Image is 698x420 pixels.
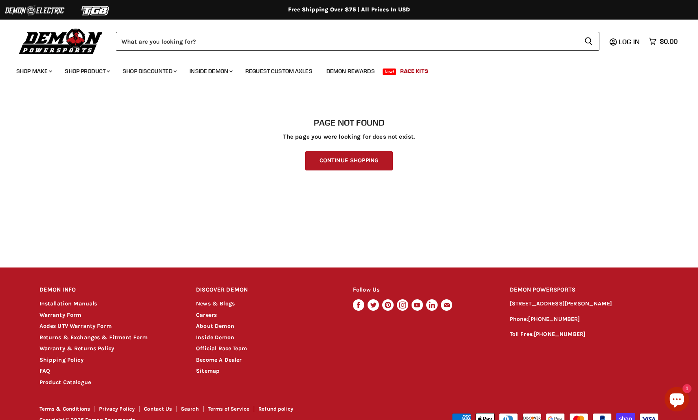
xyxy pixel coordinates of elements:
[615,38,645,45] a: Log in
[196,345,247,352] a: Official Race Team
[40,345,114,352] a: Warranty & Returns Policy
[10,63,57,80] a: Shop Make
[59,63,115,80] a: Shop Product
[23,6,675,13] div: Free Shipping Over $75 | All Prices In USD
[10,60,676,80] ul: Main menu
[196,356,242,363] a: Become A Dealer
[510,281,659,300] h2: DEMON POWERSPORTS
[40,356,84,363] a: Shipping Policy
[117,63,182,80] a: Shop Discounted
[196,367,220,374] a: Sitemap
[320,63,381,80] a: Demon Rewards
[645,35,682,47] a: $0.00
[65,3,126,18] img: TGB Logo 2
[183,63,238,80] a: Inside Demon
[258,406,293,412] a: Refund policy
[40,300,97,307] a: Installation Manuals
[40,379,91,386] a: Product Catalogue
[40,406,350,415] nav: Footer
[99,406,135,412] a: Privacy Policy
[40,281,181,300] h2: DEMON INFO
[578,32,599,51] button: Search
[196,300,235,307] a: News & Blogs
[619,38,640,46] span: Log in
[116,32,599,51] form: Product
[528,316,580,323] a: [PHONE_NUMBER]
[116,32,578,51] input: Search
[510,315,659,324] p: Phone:
[660,38,678,45] span: $0.00
[510,299,659,309] p: [STREET_ADDRESS][PERSON_NAME]
[208,406,249,412] a: Terms of Service
[196,312,217,318] a: Careers
[196,323,234,329] a: About Demon
[353,281,494,300] h2: Follow Us
[40,133,659,140] p: The page you were looking for does not exist.
[239,63,319,80] a: Request Custom Axles
[16,27,106,55] img: Demon Powersports
[534,331,586,338] a: [PHONE_NUMBER]
[4,3,65,18] img: Demon Electric Logo 2
[40,312,81,318] a: Warranty Form
[196,334,234,341] a: Inside Demon
[40,323,112,329] a: Aodes UTV Warranty Form
[394,63,434,80] a: Race Kits
[196,281,337,300] h2: DISCOVER DEMON
[181,406,199,412] a: Search
[40,118,659,128] h1: Page not found
[305,151,393,170] a: Continue Shopping
[510,330,659,339] p: Toll Free:
[383,69,396,75] span: New!
[662,387,691,413] inbox-online-store-chat: Shopify online store chat
[144,406,172,412] a: Contact Us
[40,334,148,341] a: Returns & Exchanges & Fitment Form
[40,367,50,374] a: FAQ
[40,406,90,412] a: Terms & Conditions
